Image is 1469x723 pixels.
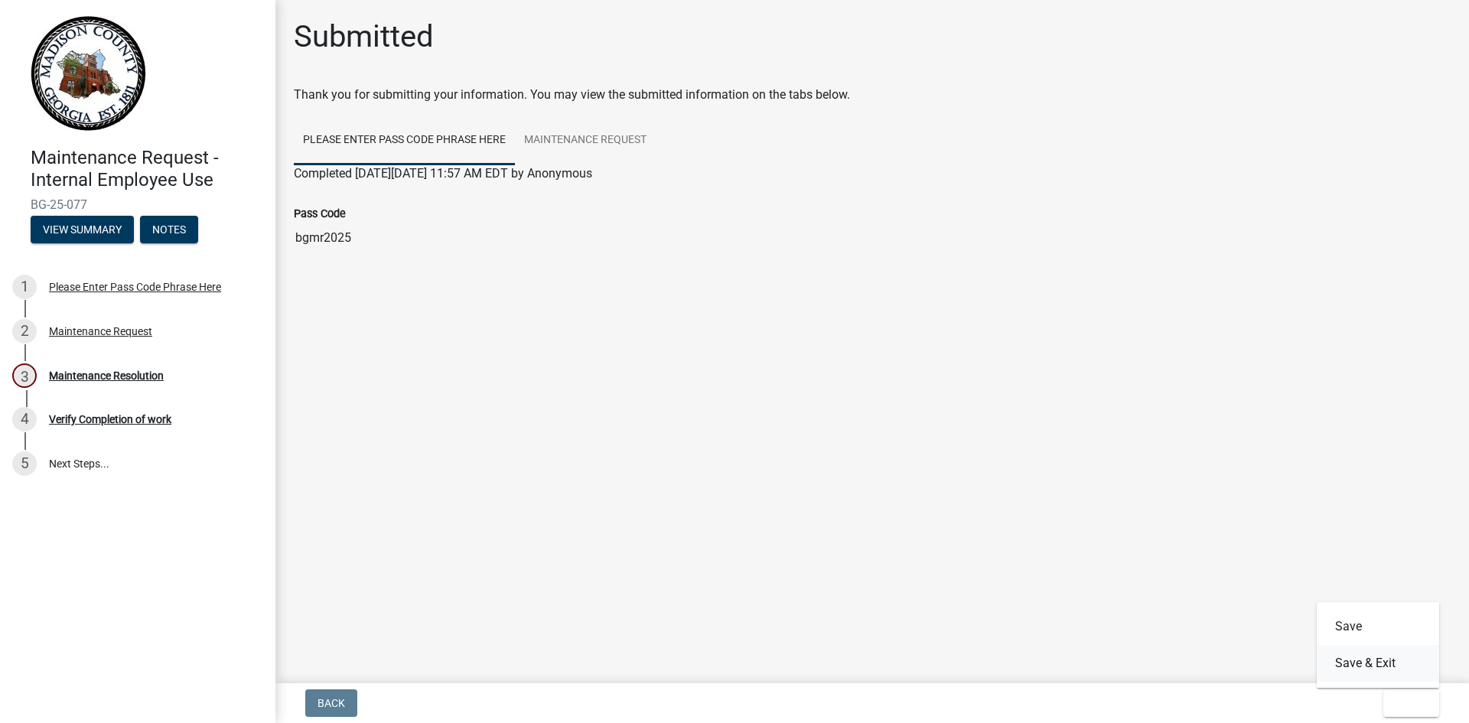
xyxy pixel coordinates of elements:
[49,370,164,381] div: Maintenance Resolution
[294,86,1451,104] div: Thank you for submitting your information. You may view the submitted information on the tabs below.
[49,414,171,425] div: Verify Completion of work
[1317,602,1439,688] div: Exit
[515,116,656,165] a: Maintenance Request
[31,216,134,243] button: View Summary
[12,407,37,432] div: 4
[305,689,357,717] button: Back
[294,18,434,55] h1: Submitted
[140,224,198,236] wm-modal-confirm: Notes
[31,16,146,131] img: Madison County, Georgia
[1317,608,1439,645] button: Save
[1396,697,1418,709] span: Exit
[294,209,346,220] label: Pass Code
[31,224,134,236] wm-modal-confirm: Summary
[31,147,263,191] h4: Maintenance Request - Internal Employee Use
[294,116,515,165] a: Please Enter Pass Code Phrase Here
[49,282,221,292] div: Please Enter Pass Code Phrase Here
[12,319,37,344] div: 2
[1383,689,1439,717] button: Exit
[12,275,37,299] div: 1
[49,326,152,337] div: Maintenance Request
[12,451,37,476] div: 5
[31,197,245,212] span: BG-25-077
[1317,645,1439,682] button: Save & Exit
[140,216,198,243] button: Notes
[12,363,37,388] div: 3
[294,166,592,181] span: Completed [DATE][DATE] 11:57 AM EDT by Anonymous
[318,697,345,709] span: Back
